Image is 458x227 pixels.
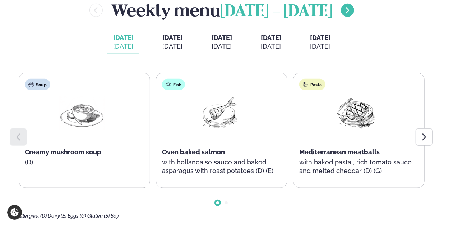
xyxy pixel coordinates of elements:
[261,42,281,51] div: [DATE]
[341,4,354,17] button: menu-btn-right
[80,213,104,219] span: (G) Gluten,
[333,96,379,130] img: Beef-Meat.png
[162,148,225,156] span: Oven baked salmon
[196,96,242,130] img: Fish.png
[162,158,276,175] p: with hollandaise sauce and baked asparagus with roast potatoes (D) (E)
[212,42,232,51] div: [DATE]
[310,34,330,41] span: [DATE]
[40,213,61,219] span: (D) Dairy,
[104,213,119,219] span: (S) Soy
[299,158,413,175] p: with baked pasta , rich tomato sauce and melted cheddar (D) (G)
[157,31,189,54] button: [DATE] [DATE]
[310,42,330,51] div: [DATE]
[261,34,281,41] span: [DATE]
[89,4,103,17] button: menu-btn-left
[212,34,232,41] span: [DATE]
[61,213,80,219] span: (E) Eggs,
[304,31,336,54] button: [DATE] [DATE]
[255,31,287,54] button: [DATE] [DATE]
[28,82,34,87] img: soup.svg
[18,213,39,219] span: Allergies:
[162,42,183,51] div: [DATE]
[25,148,101,156] span: Creamy mushroom soup
[107,31,139,54] button: [DATE] [DATE]
[299,79,325,90] div: Pasta
[166,82,171,87] img: fish.svg
[299,148,380,156] span: Mediterranean meatballs
[162,79,185,90] div: Fish
[113,42,134,51] div: [DATE]
[25,79,50,90] div: Soup
[7,205,22,220] a: Cookie settings
[25,158,139,167] p: (D)
[216,201,219,204] span: Go to slide 1
[162,34,183,41] span: [DATE]
[59,96,105,130] img: Soup.png
[225,201,228,204] span: Go to slide 2
[220,4,332,20] span: [DATE] - [DATE]
[206,31,238,54] button: [DATE] [DATE]
[303,82,309,87] img: pasta.svg
[113,34,134,41] span: [DATE]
